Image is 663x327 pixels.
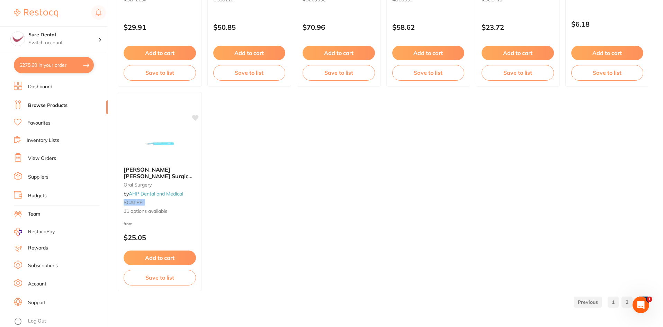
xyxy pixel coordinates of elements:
button: Add to cart [124,251,196,265]
p: $6.18 [571,20,644,28]
p: $70.96 [303,23,375,31]
button: Save to list [303,65,375,80]
iframe: Intercom live chat [633,297,649,313]
p: $50.85 [213,23,286,31]
button: Save to list [482,65,554,80]
button: Add to cart [213,46,286,60]
span: from [124,221,133,226]
a: 3 [638,295,649,309]
span: [PERSON_NAME] [PERSON_NAME] Surgical Scalpels (With Handles) [124,166,193,186]
a: Account [28,281,46,288]
a: Rewards [28,245,48,252]
span: RestocqPay [28,228,55,235]
a: 1 [608,295,619,309]
img: RestocqPay [14,228,22,236]
a: Support [28,299,46,306]
a: Team [28,211,40,218]
button: Save to list [571,65,644,80]
a: AHP Dental and Medical [129,191,183,197]
a: RestocqPay [14,228,55,236]
span: 1 [647,297,652,302]
span: by [124,191,183,197]
small: oral surgery [124,182,196,188]
span: 11 options available [124,208,196,215]
a: Subscriptions [28,262,58,269]
a: Suppliers [28,174,48,181]
a: Browse Products [28,102,68,109]
img: Swann Morton Surgical Scalpels (With Handles) [137,126,182,161]
b: Swann Morton Surgical Scalpels (With Handles) [124,166,196,179]
button: Save to list [392,65,465,80]
a: 2 [621,295,633,309]
a: Log Out [28,318,46,325]
a: Restocq Logo [14,5,58,21]
em: SCALPEL [124,199,145,206]
a: Dashboard [28,83,52,90]
button: Save to list [124,65,196,80]
p: $23.72 [482,23,554,31]
button: Add to cart [124,46,196,60]
p: $29.91 [124,23,196,31]
h4: Sure Dental [28,31,98,38]
a: Favourites [27,120,51,127]
a: View Orders [28,155,56,162]
button: Save to list [124,270,196,285]
button: Add to cart [482,46,554,60]
a: Inventory Lists [27,137,59,144]
img: Sure Dental [11,32,25,46]
p: $25.05 [124,234,196,242]
button: Log Out [14,316,106,327]
p: $58.62 [392,23,465,31]
p: Switch account [28,39,98,46]
button: Add to cart [571,46,644,60]
button: $275.60 in your order [14,57,94,73]
img: Restocq Logo [14,9,58,17]
button: Save to list [213,65,286,80]
button: Add to cart [392,46,465,60]
a: Budgets [28,192,47,199]
button: Add to cart [303,46,375,60]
